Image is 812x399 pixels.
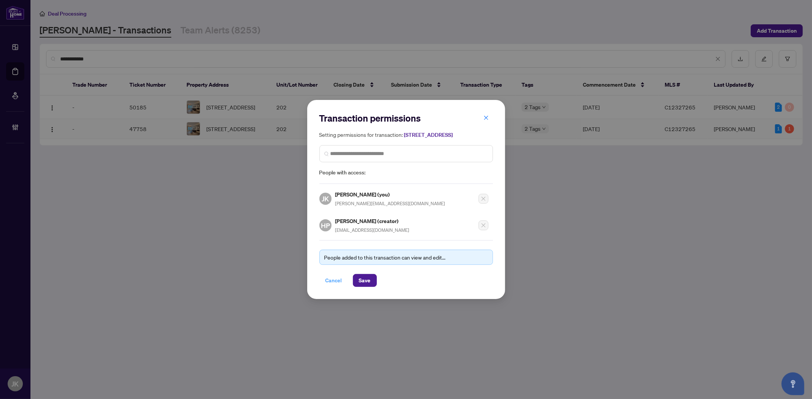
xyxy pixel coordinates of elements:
span: Save [359,274,371,287]
h5: [PERSON_NAME] (you) [335,190,445,199]
h5: Setting permissions for transaction: [319,130,493,139]
span: Cancel [325,274,342,287]
img: search_icon [324,152,329,156]
span: JK [322,193,329,204]
span: [PERSON_NAME][EMAIL_ADDRESS][DOMAIN_NAME] [335,201,445,206]
button: Cancel [319,274,348,287]
span: [STREET_ADDRESS] [404,131,453,138]
div: People added to this transaction can view and edit... [324,253,488,261]
span: People with access: [319,168,493,177]
h5: [PERSON_NAME] (creator) [335,217,410,225]
button: Open asap [782,372,804,395]
span: close [483,115,489,120]
span: [EMAIL_ADDRESS][DOMAIN_NAME] [335,227,410,233]
button: Save [353,274,377,287]
h2: Transaction permissions [319,112,493,124]
span: HP [321,220,330,230]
